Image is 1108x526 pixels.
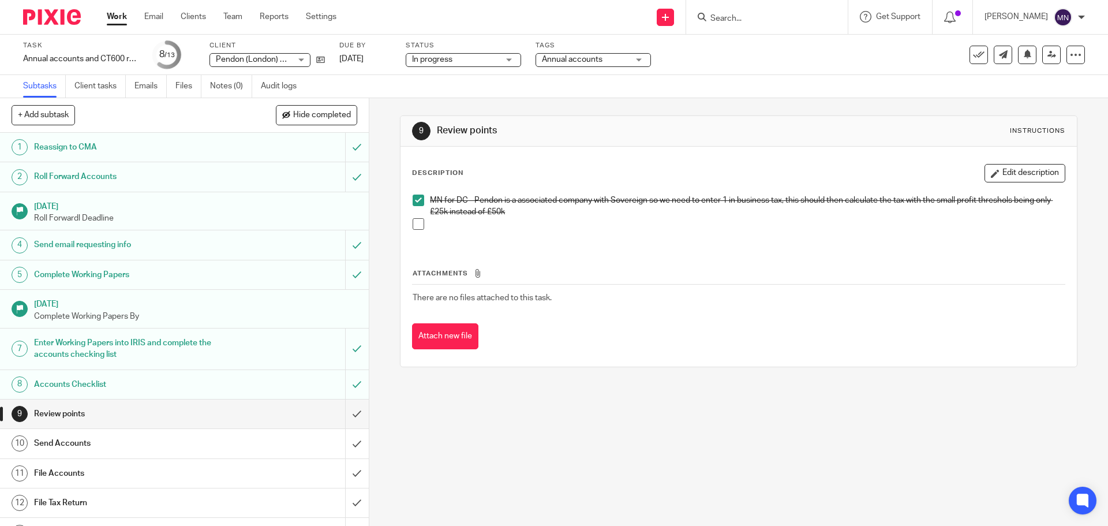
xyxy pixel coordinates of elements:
[276,105,357,125] button: Hide completed
[34,435,234,452] h1: Send Accounts
[34,266,234,283] h1: Complete Working Papers
[12,376,28,393] div: 8
[210,75,252,98] a: Notes (0)
[876,13,920,21] span: Get Support
[260,11,289,23] a: Reports
[12,237,28,253] div: 4
[12,406,28,422] div: 9
[985,164,1065,182] button: Edit description
[34,334,234,364] h1: Enter Working Papers into IRIS and complete the accounts checking list
[413,294,552,302] span: There are no files attached to this task.
[175,75,201,98] a: Files
[107,11,127,23] a: Work
[12,341,28,357] div: 7
[34,465,234,482] h1: File Accounts
[34,296,357,310] h1: [DATE]
[34,139,234,156] h1: Reassign to CMA
[34,168,234,185] h1: Roll Forward Accounts
[34,376,234,393] h1: Accounts Checklist
[412,169,463,178] p: Description
[412,323,478,349] button: Attach new file
[134,75,167,98] a: Emails
[209,41,325,50] label: Client
[34,405,234,423] h1: Review points
[413,270,468,277] span: Attachments
[412,55,452,64] span: In progress
[12,105,75,125] button: + Add subtask
[406,41,521,50] label: Status
[164,52,175,58] small: /13
[12,435,28,452] div: 10
[223,11,242,23] a: Team
[12,169,28,185] div: 2
[181,11,206,23] a: Clients
[74,75,126,98] a: Client tasks
[709,14,813,24] input: Search
[437,125,763,137] h1: Review points
[339,55,364,63] span: [DATE]
[159,48,175,61] div: 8
[430,195,1064,218] p: MN for DC - Pendon is a associated company with Sovereign so we need to enter 1 in business tax, ...
[1010,126,1065,136] div: Instructions
[339,41,391,50] label: Due by
[34,198,357,212] h1: [DATE]
[536,41,651,50] label: Tags
[293,111,351,120] span: Hide completed
[1054,8,1072,27] img: svg%3E
[23,53,138,65] div: Annual accounts and CT600 return
[23,9,81,25] img: Pixie
[542,55,602,64] span: Annual accounts
[216,55,307,64] span: Pendon (London) Limited
[12,465,28,482] div: 11
[412,122,431,140] div: 9
[306,11,336,23] a: Settings
[12,267,28,283] div: 5
[34,311,357,322] p: Complete Working Papers By
[34,494,234,512] h1: File Tax Return
[12,495,28,511] div: 12
[261,75,305,98] a: Audit logs
[34,212,357,224] p: Roll Forwardl Deadline
[23,41,138,50] label: Task
[12,139,28,155] div: 1
[144,11,163,23] a: Email
[34,236,234,253] h1: Send email requesting info
[23,75,66,98] a: Subtasks
[985,11,1048,23] p: [PERSON_NAME]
